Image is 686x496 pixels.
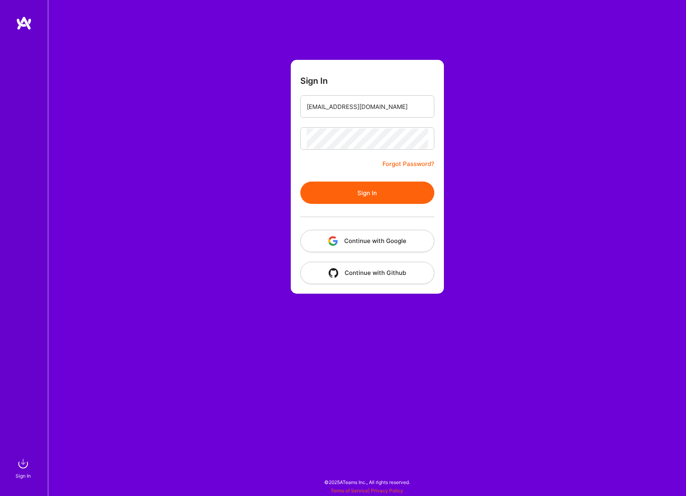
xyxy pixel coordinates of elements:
input: Email... [307,97,428,117]
button: Continue with Google [300,230,434,252]
button: Sign In [300,182,434,204]
a: sign inSign In [17,456,31,480]
img: logo [16,16,32,30]
span: | [331,488,403,494]
img: icon [328,236,338,246]
a: Terms of Service [331,488,368,494]
div: Sign In [16,472,31,480]
a: Privacy Policy [371,488,403,494]
img: icon [329,268,338,278]
a: Forgot Password? [382,159,434,169]
h3: Sign In [300,76,328,86]
img: sign in [15,456,31,472]
button: Continue with Github [300,262,434,284]
div: © 2025 ATeams Inc., All rights reserved. [48,472,686,492]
